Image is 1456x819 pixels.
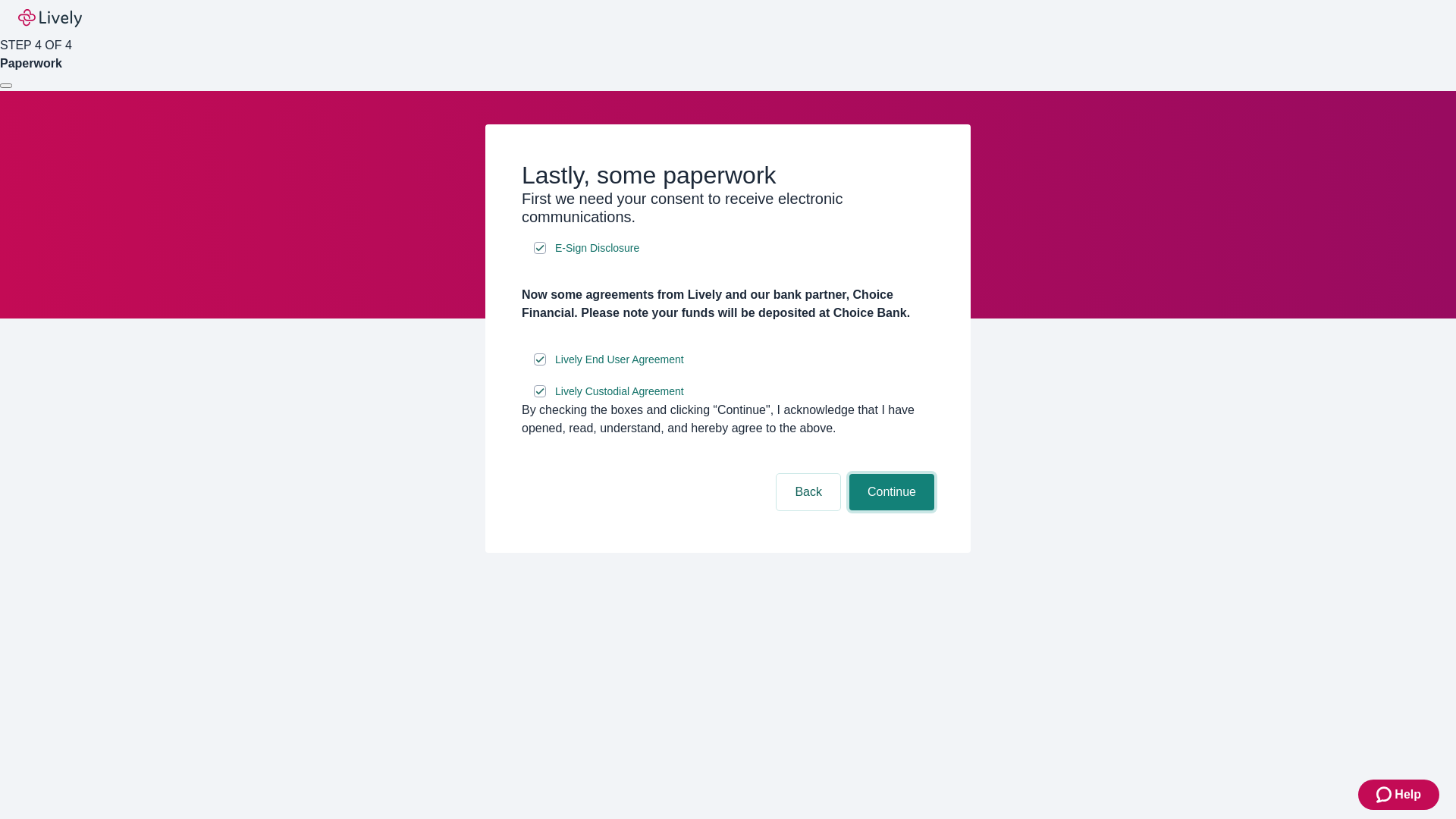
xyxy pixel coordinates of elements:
a: e-sign disclosure document [552,350,687,369]
span: E-Sign Disclosure [555,240,639,256]
img: Lively [18,9,82,27]
svg: Zendesk support icon [1376,786,1395,804]
div: By checking the boxes and clicking “Continue", I acknowledge that I have opened, read, understand... [522,401,934,438]
span: Lively End User Agreement [555,352,684,368]
h3: First we need your consent to receive electronic communications. [522,190,934,226]
a: e-sign disclosure document [552,382,687,401]
span: Help [1395,786,1421,804]
h2: Lastly, some paperwork [522,161,934,190]
button: Back [777,474,840,510]
a: e-sign disclosure document [552,239,642,258]
button: Continue [849,474,934,510]
button: Zendesk support iconHelp [1358,780,1439,810]
span: Lively Custodial Agreement [555,384,684,400]
h4: Now some agreements from Lively and our bank partner, Choice Financial. Please note your funds wi... [522,286,934,322]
